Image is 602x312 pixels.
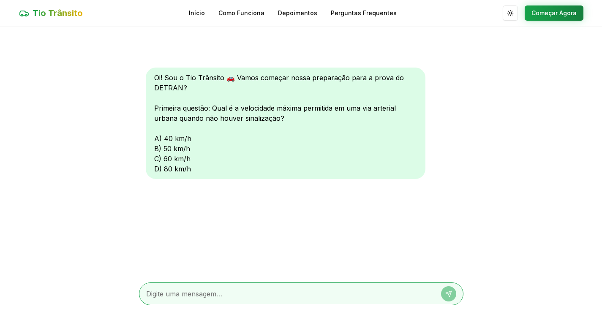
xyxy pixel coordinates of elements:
div: Oi! Sou o Tio Trânsito 🚗 Vamos começar nossa preparação para a prova do DETRAN? Primeira questão:... [146,68,425,179]
a: Perguntas Frequentes [331,9,397,17]
a: Tio Trânsito [19,7,83,19]
button: Começar Agora [525,5,583,21]
a: Início [189,9,205,17]
a: Depoimentos [278,9,317,17]
a: Como Funciona [218,9,264,17]
span: Tio Trânsito [33,7,83,19]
